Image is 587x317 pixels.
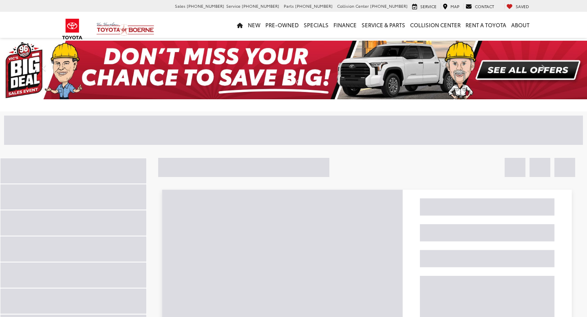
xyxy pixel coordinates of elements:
[284,3,294,9] span: Parts
[187,3,224,9] span: [PHONE_NUMBER]
[359,12,408,38] a: Service & Parts: Opens in a new tab
[301,12,331,38] a: Specials
[234,12,245,38] a: Home
[450,3,459,9] span: Map
[57,16,88,42] img: Toyota
[96,22,154,36] img: Vic Vaughan Toyota of Boerne
[331,12,359,38] a: Finance
[337,3,369,9] span: Collision Center
[370,3,408,9] span: [PHONE_NUMBER]
[463,12,509,38] a: Rent a Toyota
[441,3,461,10] a: Map
[245,12,263,38] a: New
[175,3,185,9] span: Sales
[463,3,496,10] a: Contact
[475,3,494,9] span: Contact
[504,3,531,10] a: My Saved Vehicles
[408,12,463,38] a: Collision Center
[242,3,279,9] span: [PHONE_NUMBER]
[410,3,439,10] a: Service
[226,3,241,9] span: Service
[420,3,437,9] span: Service
[263,12,301,38] a: Pre-Owned
[509,12,532,38] a: About
[295,3,333,9] span: [PHONE_NUMBER]
[516,3,529,9] span: Saved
